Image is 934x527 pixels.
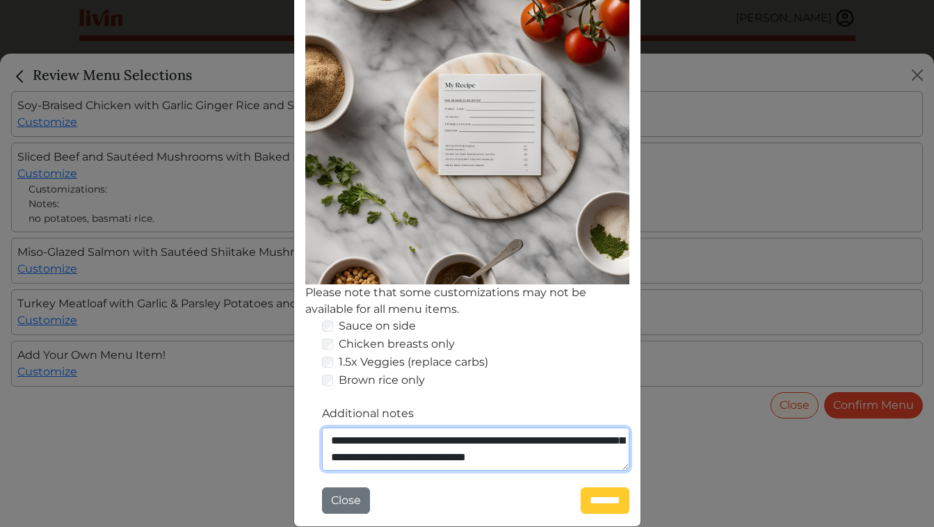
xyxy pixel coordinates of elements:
[339,318,416,334] label: Sauce on side
[322,487,370,514] button: Close
[339,336,455,352] label: Chicken breasts only
[322,405,414,422] label: Additional notes
[339,354,488,371] label: 1.5x Veggies (replace carbs)
[305,284,629,318] div: Please note that some customizations may not be available for all menu items.
[339,372,425,389] label: Brown rice only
